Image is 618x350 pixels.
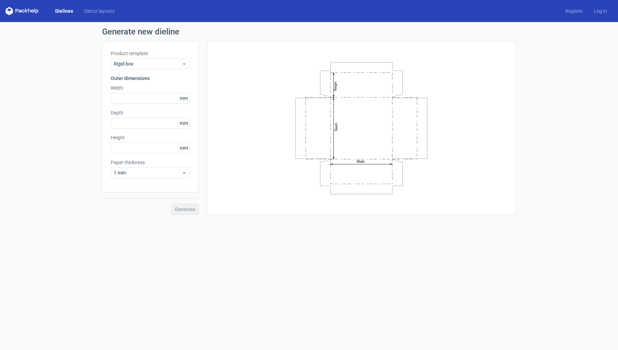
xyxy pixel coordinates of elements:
[114,169,182,176] span: 1 mm
[178,143,190,153] span: mm
[111,134,190,141] label: Height
[111,159,190,166] label: Paper thickness
[79,8,120,14] a: Diecut layouts
[560,8,588,14] a: Register
[111,50,190,57] label: Product template
[111,75,190,82] h3: Outer dimensions
[111,84,190,91] label: Width
[50,8,79,14] a: Dielines
[102,28,516,36] h1: Generate new dieline
[114,60,182,67] span: Rigid box
[178,93,190,103] span: mm
[588,8,612,14] a: Log in
[357,160,365,163] text: Width
[178,118,190,128] span: mm
[111,109,190,116] label: Depth
[333,81,337,91] text: Height
[334,122,338,131] text: Depth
